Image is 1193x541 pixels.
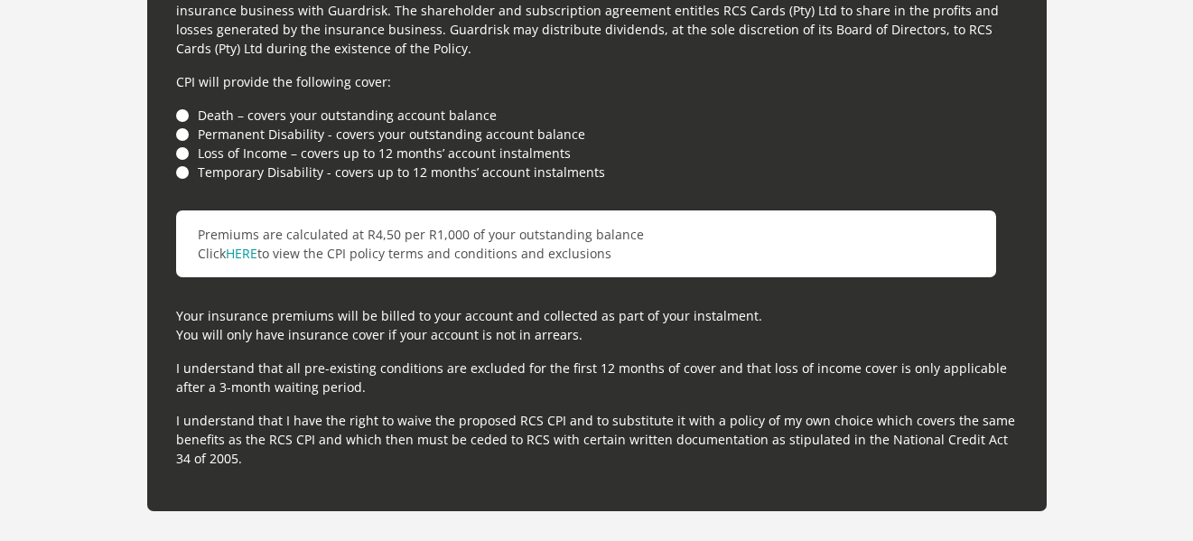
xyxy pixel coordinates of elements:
li: Permanent Disability - covers your outstanding account balance [176,125,1018,144]
p: CPI will provide the following cover: [176,72,1018,91]
p: I understand that I have the right to waive the proposed RCS CPI and to substitute it with a poli... [176,411,1018,468]
p: Premiums are calculated at R4,50 per R1,000 of your outstanding balance Click to view the CPI pol... [176,210,996,277]
li: Temporary Disability - covers up to 12 months’ account instalments [176,163,1018,182]
li: Loss of Income – covers up to 12 months’ account instalments [176,144,1018,163]
p: Your insurance premiums will be billed to your account and collected as part of your instalment. ... [176,306,1018,344]
p: I understand that all pre-existing conditions are excluded for the first 12 months of cover and t... [176,359,1018,396]
li: Death – covers your outstanding account balance [176,106,1018,125]
a: HERE [226,245,257,262]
